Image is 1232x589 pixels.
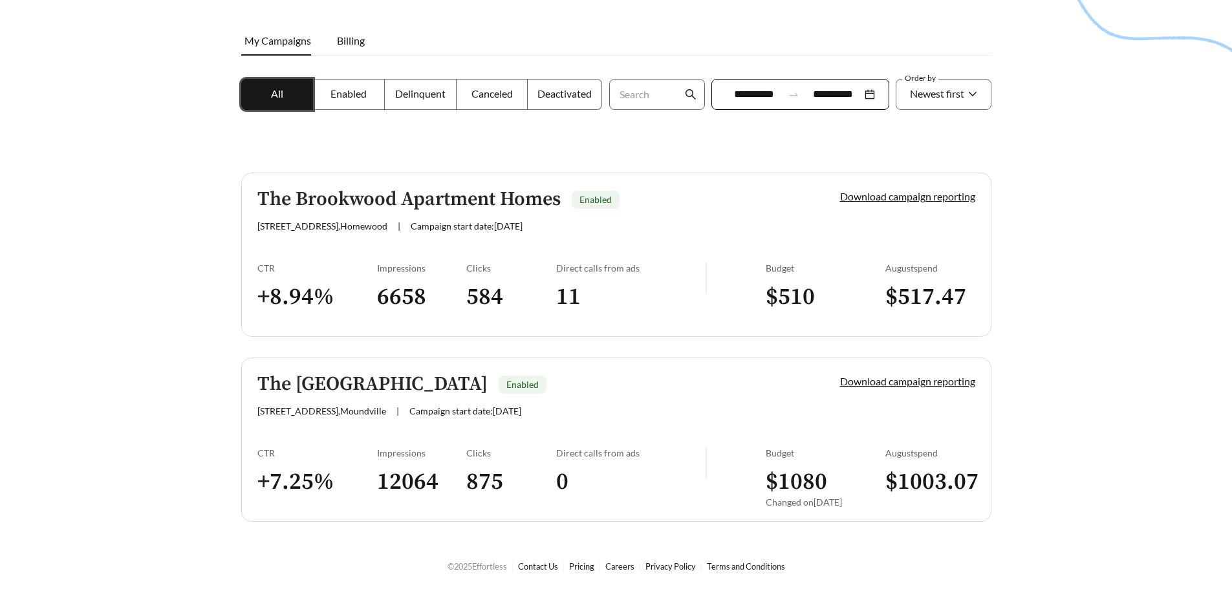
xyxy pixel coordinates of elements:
img: line [706,262,707,294]
span: Newest first [910,87,964,100]
h3: 584 [466,283,556,312]
a: Contact Us [518,561,558,572]
h3: $ 1003.07 [885,467,975,497]
div: Changed on [DATE] [766,497,885,508]
h5: The Brookwood Apartment Homes [257,189,561,210]
span: Campaign start date: [DATE] [409,405,521,416]
span: [STREET_ADDRESS] , Homewood [257,220,387,231]
span: All [271,87,283,100]
span: Canceled [471,87,513,100]
a: Privacy Policy [645,561,696,572]
span: Billing [337,34,365,47]
h3: + 7.25 % [257,467,377,497]
h3: $ 1080 [766,467,885,497]
div: Budget [766,447,885,458]
span: Campaign start date: [DATE] [411,220,523,231]
h3: $ 510 [766,283,885,312]
a: Terms and Conditions [707,561,785,572]
div: CTR [257,262,377,273]
h3: 0 [556,467,706,497]
span: © 2025 Effortless [448,561,507,572]
div: Impressions [377,262,467,273]
span: | [398,220,400,231]
span: My Campaigns [244,34,311,47]
span: Deactivated [537,87,592,100]
a: The [GEOGRAPHIC_DATA]Enabled[STREET_ADDRESS],Moundville|Campaign start date:[DATE]Download campai... [241,358,991,522]
span: | [396,405,399,416]
div: Clicks [466,447,556,458]
div: Clicks [466,262,556,273]
span: Enabled [579,194,612,205]
a: The Brookwood Apartment HomesEnabled[STREET_ADDRESS],Homewood|Campaign start date:[DATE]Download ... [241,173,991,337]
a: Download campaign reporting [840,375,975,387]
div: Direct calls from ads [556,447,706,458]
span: Enabled [330,87,367,100]
span: Delinquent [395,87,446,100]
span: to [788,89,799,100]
span: swap-right [788,89,799,100]
div: CTR [257,447,377,458]
div: August spend [885,447,975,458]
div: Impressions [377,447,467,458]
h3: + 8.94 % [257,283,377,312]
h3: 11 [556,283,706,312]
span: search [685,89,697,100]
h3: 12064 [377,467,467,497]
img: line [706,447,707,478]
div: Direct calls from ads [556,262,706,273]
a: Careers [605,561,634,572]
a: Pricing [569,561,594,572]
div: August spend [885,262,975,273]
h3: $ 517.47 [885,283,975,312]
h3: 6658 [377,283,467,312]
h3: 875 [466,467,556,497]
span: [STREET_ADDRESS] , Moundville [257,405,386,416]
span: Enabled [506,379,539,390]
a: Download campaign reporting [840,190,975,202]
div: Budget [766,262,885,273]
h5: The [GEOGRAPHIC_DATA] [257,374,488,395]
